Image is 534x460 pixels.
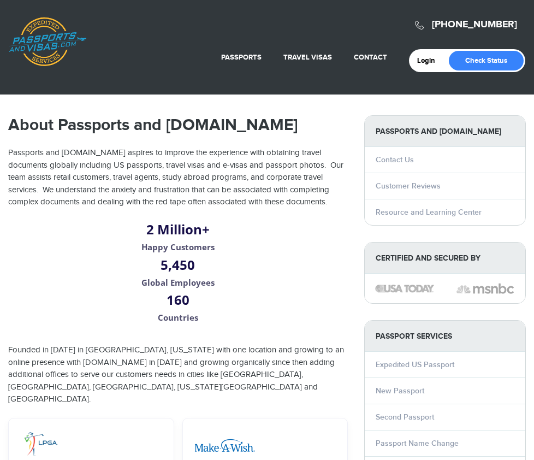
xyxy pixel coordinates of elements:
h2: 2 Million+ [8,226,348,233]
p: Countries [8,311,348,324]
a: Customer Reviews [376,181,441,191]
a: Contact [354,53,387,62]
img: image description [375,285,434,293]
p: Happy Customers [8,241,348,253]
a: Passport Name Change [376,439,459,448]
a: New Passport [376,386,424,396]
p: Founded in [DATE] in [GEOGRAPHIC_DATA], [US_STATE] with one location and growing to an online pre... [8,344,348,406]
a: Passports & [DOMAIN_NAME] [9,17,86,66]
img: image description [20,429,60,459]
h2: 160 [8,297,348,303]
p: Passports and [DOMAIN_NAME] aspires to improve the experience with obtaining travel documents glo... [8,147,348,209]
a: Resource and Learning Center [376,208,482,217]
a: Contact Us [376,155,414,164]
a: Passports [221,53,262,62]
strong: PASSPORT SERVICES [365,321,525,352]
h2: 5,450 [8,262,348,268]
img: image description [456,282,514,295]
strong: Certified and Secured by [365,243,525,274]
a: Travel Visas [283,53,332,62]
strong: Passports and [DOMAIN_NAME] [365,116,525,147]
a: Expedited US Passport [376,360,454,369]
p: Global Employees [8,276,348,289]
h1: About Passports and [DOMAIN_NAME] [8,115,348,135]
a: Check Status [449,51,524,70]
a: [PHONE_NUMBER] [432,19,517,31]
a: Second Passport [376,412,434,422]
a: Login [417,56,443,65]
